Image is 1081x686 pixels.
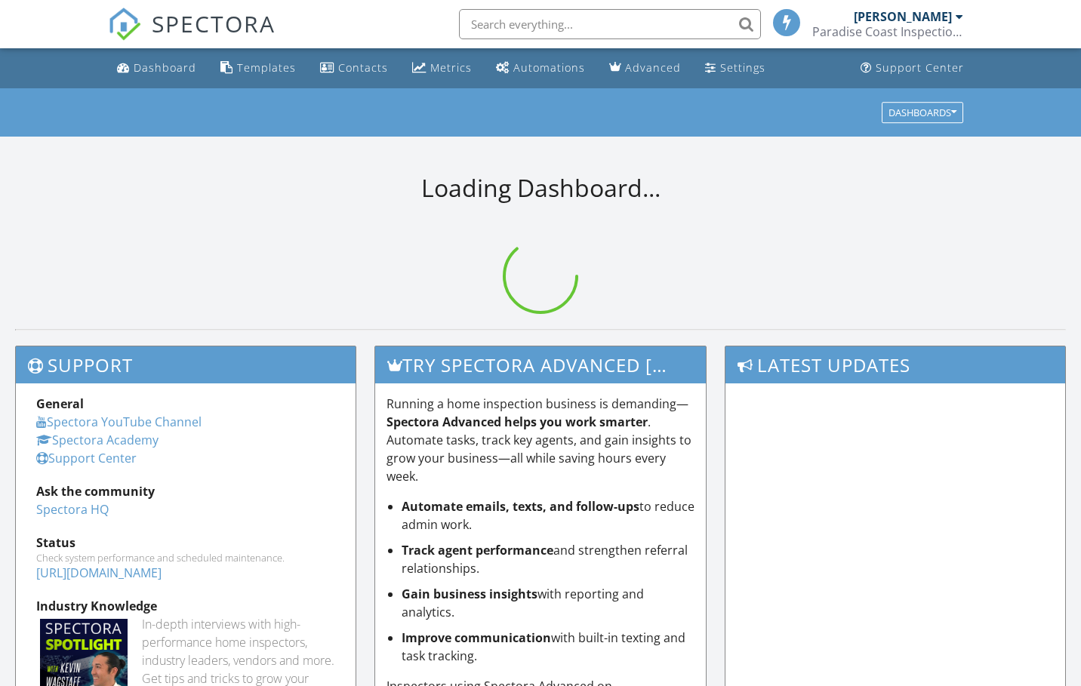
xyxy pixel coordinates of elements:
[402,497,694,534] li: to reduce admin work.
[36,450,137,466] a: Support Center
[625,60,681,75] div: Advanced
[876,60,964,75] div: Support Center
[387,414,648,430] strong: Spectora Advanced helps you work smarter
[430,60,472,75] div: Metrics
[134,60,196,75] div: Dashboard
[490,54,591,82] a: Automations (Basic)
[603,54,687,82] a: Advanced
[699,54,771,82] a: Settings
[402,541,694,577] li: and strengthen referral relationships.
[402,542,553,558] strong: Track agent performance
[36,414,202,430] a: Spectora YouTube Channel
[314,54,394,82] a: Contacts
[108,20,276,52] a: SPECTORA
[402,498,639,515] strong: Automate emails, texts, and follow-ups
[152,8,276,39] span: SPECTORA
[375,346,706,383] h3: Try spectora advanced [DATE]
[402,629,551,646] strong: Improve communication
[402,586,537,602] strong: Gain business insights
[16,346,356,383] h3: Support
[854,9,952,24] div: [PERSON_NAME]
[889,107,956,118] div: Dashboards
[720,60,765,75] div: Settings
[36,534,335,552] div: Status
[406,54,478,82] a: Metrics
[387,395,694,485] p: Running a home inspection business is demanding— . Automate tasks, track key agents, and gain ins...
[111,54,202,82] a: Dashboard
[338,60,388,75] div: Contacts
[214,54,302,82] a: Templates
[513,60,585,75] div: Automations
[36,395,84,412] strong: General
[402,585,694,621] li: with reporting and analytics.
[36,564,162,581] a: [URL][DOMAIN_NAME]
[108,8,141,41] img: The Best Home Inspection Software - Spectora
[36,552,335,564] div: Check system performance and scheduled maintenance.
[36,501,109,518] a: Spectora HQ
[36,432,159,448] a: Spectora Academy
[36,482,335,500] div: Ask the community
[36,597,335,615] div: Industry Knowledge
[402,629,694,665] li: with built-in texting and task tracking.
[459,9,761,39] input: Search everything...
[812,24,963,39] div: Paradise Coast Inspections LLC
[882,102,963,123] button: Dashboards
[237,60,296,75] div: Templates
[855,54,970,82] a: Support Center
[725,346,1065,383] h3: Latest Updates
